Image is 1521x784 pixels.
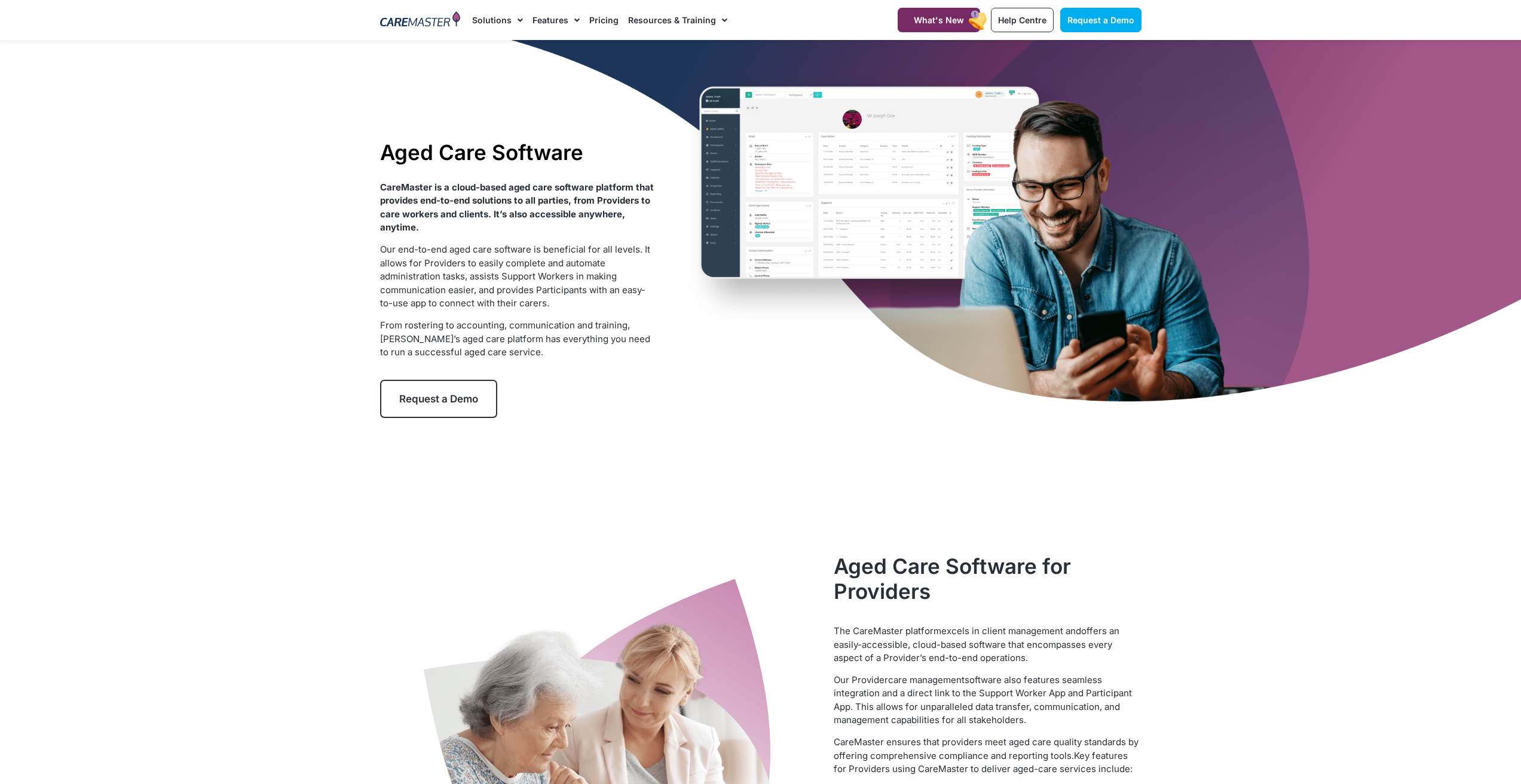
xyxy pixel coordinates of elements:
[1060,8,1141,32] a: Request a Demo
[834,674,888,685] span: Our Provider
[898,8,980,32] a: What's New
[399,393,478,405] span: Request a Demo
[991,8,1054,32] a: Help Centre
[380,182,654,233] strong: CareMaster is a cloud-based aged care software platform that provides end-to-end solutions to all...
[380,380,497,418] a: Request a Demo
[380,11,461,29] img: CareMaster Logo
[914,15,964,25] span: What's New
[834,674,1132,726] span: software also features seamless integration and a direct link to the Support Worker App and Parti...
[998,15,1046,25] span: Help Centre
[380,244,650,309] span: Our end-to-end aged care software is beneficial for all levels. It allows for Providers to easily...
[834,674,1141,727] p: care management
[834,736,1141,776] p: CareMaster ensures that providers meet aged care quality standards by offering comprehensive comp...
[380,319,650,358] span: From rostering to accounting, communication and training, [PERSON_NAME]’s aged care platform has ...
[1067,15,1134,25] span: Request a Demo
[380,140,654,165] h1: Aged Care Software
[834,625,1119,663] span: offers an easily-accessible, cloud-based software that encompasses every aspect of a Provider’s e...
[834,625,941,637] span: The CareMaster platform
[834,554,1141,604] h2: Aged Care Software for Providers
[834,625,1141,665] p: excels in client management and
